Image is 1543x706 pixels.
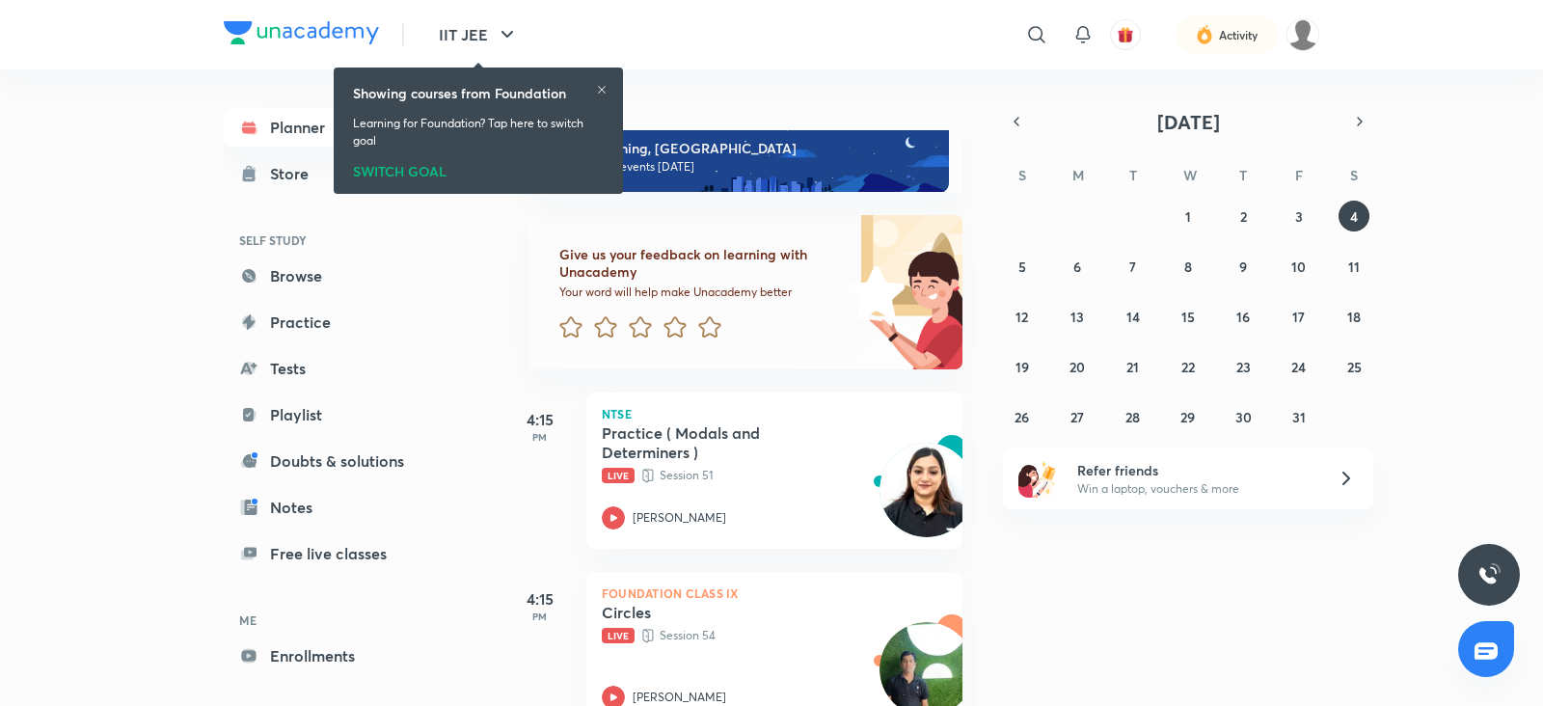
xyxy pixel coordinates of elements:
[1173,251,1204,282] button: October 8, 2025
[1077,460,1314,480] h6: Refer friends
[1018,459,1057,498] img: referral
[1062,401,1093,432] button: October 27, 2025
[224,488,447,527] a: Notes
[1295,166,1303,184] abbr: Friday
[1126,358,1139,376] abbr: October 21, 2025
[1228,401,1259,432] button: October 30, 2025
[1077,480,1314,498] p: Win a laptop, vouchers & more
[1228,201,1259,231] button: October 2, 2025
[353,157,604,178] div: SWITCH GOAL
[1015,308,1028,326] abbr: October 12, 2025
[602,408,947,420] p: NTSE
[501,587,579,611] h5: 4:15
[633,509,726,527] p: [PERSON_NAME]
[1015,408,1029,426] abbr: October 26, 2025
[1125,408,1140,426] abbr: October 28, 2025
[1292,308,1305,326] abbr: October 17, 2025
[224,257,447,295] a: Browse
[1181,358,1195,376] abbr: October 22, 2025
[224,534,447,573] a: Free live classes
[528,107,982,130] h4: [DATE]
[224,442,447,480] a: Doubts & solutions
[602,628,635,643] span: Live
[224,21,379,49] a: Company Logo
[1339,201,1369,231] button: October 4, 2025
[1477,563,1501,586] img: ttu
[270,162,320,185] div: Store
[427,15,530,54] button: IIT JEE
[602,603,842,622] h5: Circles
[1118,401,1149,432] button: October 28, 2025
[1070,308,1084,326] abbr: October 13, 2025
[1185,207,1191,226] abbr: October 1, 2025
[224,21,379,44] img: Company Logo
[1240,207,1247,226] abbr: October 2, 2025
[1196,23,1213,46] img: activity
[224,154,447,193] a: Store
[1180,408,1195,426] abbr: October 29, 2025
[1291,358,1306,376] abbr: October 24, 2025
[1284,301,1314,332] button: October 17, 2025
[1173,401,1204,432] button: October 29, 2025
[1284,401,1314,432] button: October 31, 2025
[559,285,841,300] p: Your word will help make Unacademy better
[1239,166,1247,184] abbr: Thursday
[1347,308,1361,326] abbr: October 18, 2025
[602,626,905,645] p: Session 54
[1157,109,1220,135] span: [DATE]
[1284,201,1314,231] button: October 3, 2025
[1236,358,1251,376] abbr: October 23, 2025
[1007,251,1038,282] button: October 5, 2025
[1284,351,1314,382] button: October 24, 2025
[602,468,635,483] span: Live
[602,587,947,599] p: Foundation Class IX
[1129,258,1136,276] abbr: October 7, 2025
[1069,358,1085,376] abbr: October 20, 2025
[559,159,932,175] p: You have 9 events [DATE]
[224,303,447,341] a: Practice
[1072,166,1084,184] abbr: Monday
[224,349,447,388] a: Tests
[1339,351,1369,382] button: October 25, 2025
[1007,301,1038,332] button: October 12, 2025
[353,115,604,149] p: Learning for Foundation? Tap here to switch goal
[1118,351,1149,382] button: October 21, 2025
[1228,301,1259,332] button: October 16, 2025
[1007,401,1038,432] button: October 26, 2025
[1286,18,1319,51] img: Pankaj Saproo
[1236,308,1250,326] abbr: October 16, 2025
[353,83,566,103] h6: Showing courses from Foundation
[602,423,842,462] h5: Practice ( Modals and Determiners )
[1062,301,1093,332] button: October 13, 2025
[1291,258,1306,276] abbr: October 10, 2025
[501,431,579,443] p: PM
[1295,207,1303,226] abbr: October 3, 2025
[1070,408,1084,426] abbr: October 27, 2025
[1173,351,1204,382] button: October 22, 2025
[1129,166,1137,184] abbr: Tuesday
[1018,166,1026,184] abbr: Sunday
[602,466,905,485] p: Session 51
[1062,251,1093,282] button: October 6, 2025
[1073,258,1081,276] abbr: October 6, 2025
[1184,258,1192,276] abbr: October 8, 2025
[1235,408,1252,426] abbr: October 30, 2025
[224,224,447,257] h6: SELF STUDY
[1062,351,1093,382] button: October 20, 2025
[224,395,447,434] a: Playlist
[1284,251,1314,282] button: October 10, 2025
[559,140,932,157] h6: Good evening, [GEOGRAPHIC_DATA]
[782,215,962,369] img: feedback_image
[1239,258,1247,276] abbr: October 9, 2025
[1228,351,1259,382] button: October 23, 2025
[1348,258,1360,276] abbr: October 11, 2025
[1347,358,1362,376] abbr: October 25, 2025
[501,408,579,431] h5: 4:15
[1350,166,1358,184] abbr: Saturday
[1183,166,1197,184] abbr: Wednesday
[1110,19,1141,50] button: avatar
[224,108,447,147] a: Planner
[224,604,447,637] h6: ME
[1339,301,1369,332] button: October 18, 2025
[1173,301,1204,332] button: October 15, 2025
